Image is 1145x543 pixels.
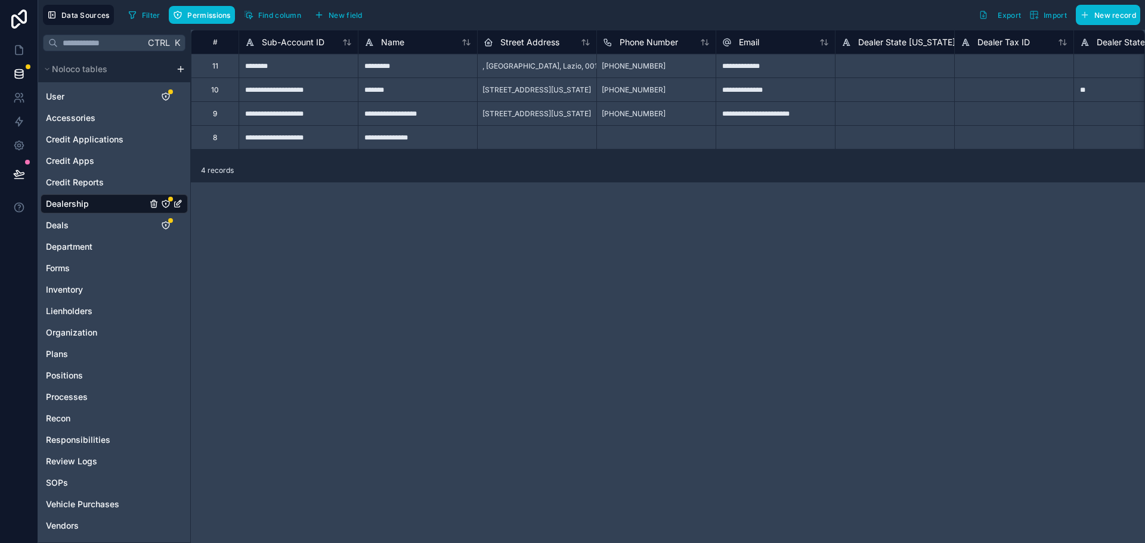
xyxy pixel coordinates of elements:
[1094,11,1136,20] span: New record
[123,6,165,24] button: Filter
[169,6,234,24] button: Permissions
[61,11,110,20] span: Data Sources
[998,11,1021,20] span: Export
[1044,11,1067,20] span: Import
[1071,5,1140,25] a: New record
[974,5,1025,25] button: Export
[169,6,239,24] a: Permissions
[212,61,218,71] div: 11
[482,61,683,71] span: , [GEOGRAPHIC_DATA], Lazio, 00153, [GEOGRAPHIC_DATA]
[482,85,591,95] span: [STREET_ADDRESS][US_STATE]
[620,36,678,48] span: Phone Number
[858,36,955,48] span: Dealer State [US_STATE]
[201,166,234,175] span: 4 records
[329,11,363,20] span: New field
[602,61,666,71] span: [PHONE_NUMBER]
[1076,5,1140,25] button: New record
[739,36,759,48] span: Email
[977,36,1030,48] span: Dealer Tax ID
[173,39,181,47] span: K
[147,35,171,50] span: Ctrl
[213,133,217,142] div: 8
[187,11,230,20] span: Permissions
[602,109,666,119] span: [PHONE_NUMBER]
[482,109,591,119] span: [STREET_ADDRESS][US_STATE]
[213,109,217,119] div: 9
[310,6,367,24] button: New field
[381,36,404,48] span: Name
[240,6,305,24] button: Find column
[142,11,160,20] span: Filter
[43,5,114,25] button: Data Sources
[211,85,219,95] div: 10
[1025,5,1071,25] button: Import
[500,36,559,48] span: Street Address
[200,38,230,46] div: #
[262,36,324,48] span: Sub-Account ID
[258,11,301,20] span: Find column
[602,85,666,95] span: [PHONE_NUMBER]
